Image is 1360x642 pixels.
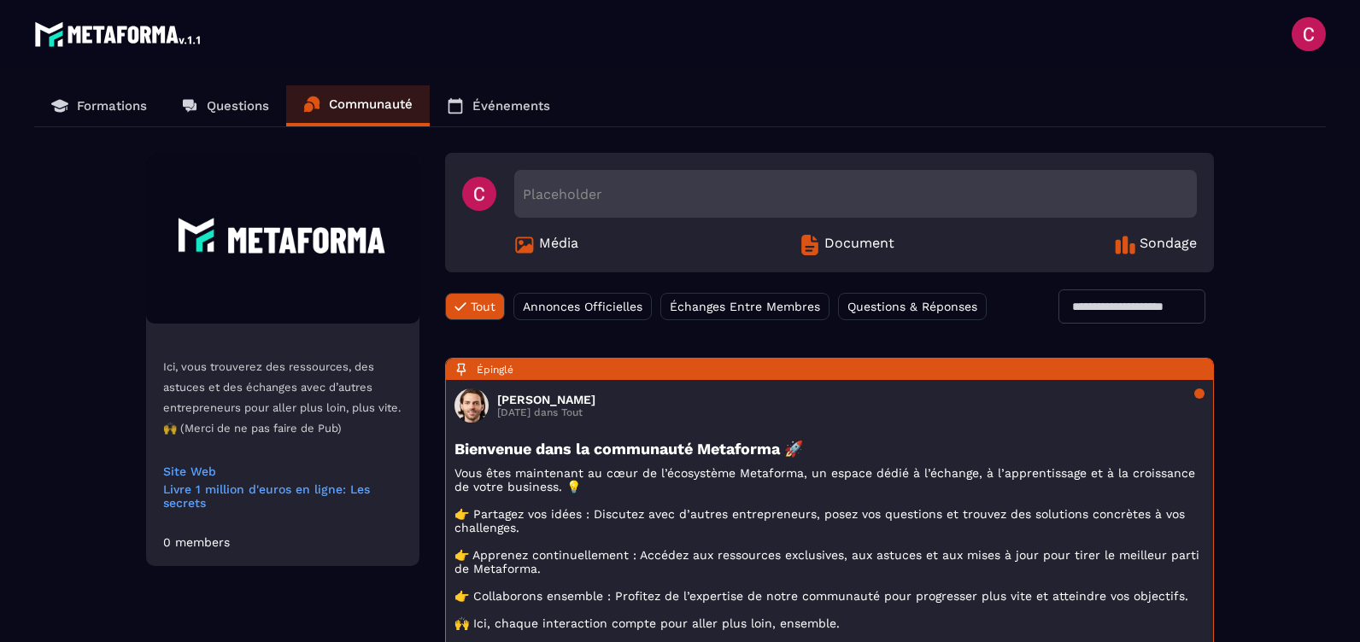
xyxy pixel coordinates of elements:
[164,85,286,126] a: Questions
[163,464,402,478] a: Site Web
[497,406,595,418] p: [DATE] dans Tout
[77,98,147,114] p: Formations
[523,300,642,313] span: Annonces Officielles
[824,235,894,255] span: Document
[146,153,419,324] img: Community background
[207,98,269,114] p: Questions
[472,98,550,114] p: Événements
[454,440,1205,458] h3: Bienvenue dans la communauté Metaforma 🚀
[329,96,413,112] p: Communauté
[670,300,820,313] span: Échanges Entre Membres
[34,17,203,51] img: logo
[847,300,977,313] span: Questions & Réponses
[539,235,578,255] span: Média
[163,482,402,510] a: Livre 1 million d'euros en ligne: Les secrets
[163,535,230,549] div: 0 members
[471,300,495,313] span: Tout
[286,85,430,126] a: Communauté
[163,357,402,439] p: Ici, vous trouverez des ressources, des astuces et des échanges avec d’autres entrepreneurs pour ...
[34,85,164,126] a: Formations
[430,85,567,126] a: Événements
[1140,235,1197,255] span: Sondage
[477,364,513,376] span: Épinglé
[514,170,1197,218] div: Placeholder
[497,393,595,406] h3: [PERSON_NAME]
